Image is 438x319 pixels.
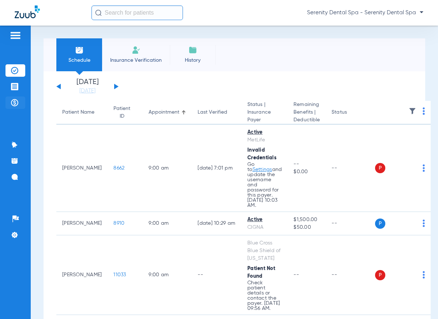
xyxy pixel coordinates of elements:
span: P [375,219,385,229]
div: Appointment [149,109,179,116]
th: Status | [242,101,288,125]
td: 9:00 AM [143,212,192,235]
img: Schedule [75,46,84,54]
div: CIGNA [247,224,282,231]
span: Invalid Credentials [247,148,277,160]
td: -- [326,235,375,315]
div: Patient ID [113,105,137,120]
img: Search Icon [95,10,102,16]
td: [DATE] 7:01 PM [192,125,242,212]
img: filter.svg [409,107,416,115]
td: [PERSON_NAME] [56,235,108,315]
span: $1,500.00 [293,216,320,224]
span: $50.00 [293,224,320,231]
div: Last Verified [198,109,236,116]
p: Check patient details or contact the payer. [DATE] 09:56 AM. [247,280,282,311]
span: -- [293,160,320,168]
td: [PERSON_NAME] [56,212,108,235]
img: group-dot-blue.svg [423,220,425,227]
span: 8662 [113,166,124,171]
td: -- [326,125,375,212]
span: Patient Not Found [247,266,275,279]
img: group-dot-blue.svg [423,107,425,115]
td: [DATE] 10:29 AM [192,212,242,235]
img: Manual Insurance Verification [132,46,141,54]
p: Go to and update the username and password for this payer. [DATE] 10:03 AM. [247,162,282,208]
li: [DATE] [65,79,109,95]
th: Status [326,101,375,125]
img: hamburger-icon [10,31,21,40]
span: History [175,57,210,64]
span: Insurance Payer [247,109,282,124]
img: History [188,46,197,54]
td: [PERSON_NAME] [56,125,108,212]
a: Settings [252,167,272,172]
span: Insurance Verification [108,57,164,64]
div: Active [247,129,282,136]
span: Serenity Dental Spa - Serenity Dental Spa [307,9,423,16]
img: group-dot-blue.svg [423,271,425,278]
td: -- [326,212,375,235]
span: 8910 [113,221,124,226]
span: P [375,270,385,280]
div: Patient ID [113,105,130,120]
span: Deductible [293,116,320,124]
span: $0.00 [293,168,320,176]
div: Active [247,216,282,224]
div: Last Verified [198,109,227,116]
div: Patient Name [62,109,102,116]
td: 9:00 AM [143,235,192,315]
span: 11033 [113,272,126,277]
td: 9:00 AM [143,125,192,212]
div: Patient Name [62,109,94,116]
img: Zuub Logo [15,5,40,18]
div: MetLife [247,136,282,144]
div: Appointment [149,109,186,116]
th: Remaining Benefits | [288,101,326,125]
td: -- [192,235,242,315]
span: Schedule [62,57,97,64]
div: Blue Cross Blue Shield of [US_STATE] [247,239,282,262]
span: P [375,163,385,173]
a: [DATE] [65,87,109,95]
span: -- [293,272,299,277]
input: Search for patients [91,5,183,20]
img: group-dot-blue.svg [423,164,425,172]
